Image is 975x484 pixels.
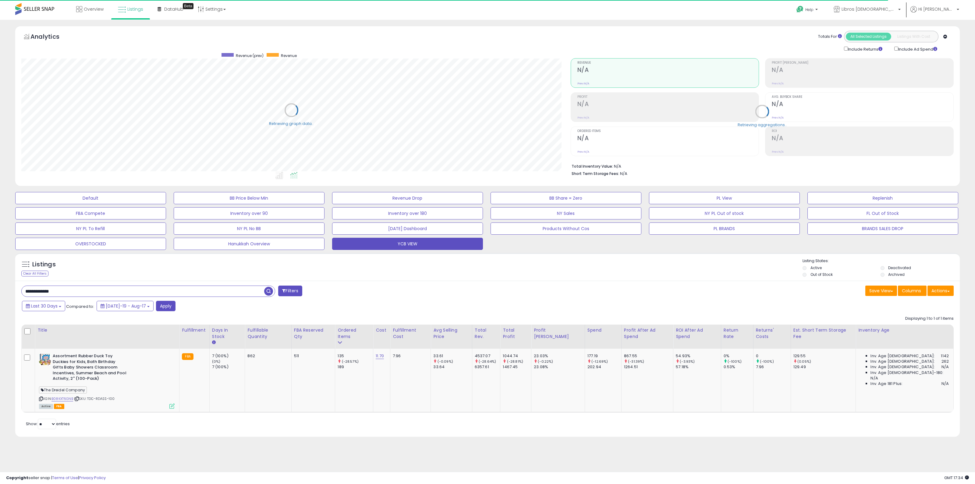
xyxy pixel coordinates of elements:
[127,6,143,12] span: Listings
[433,327,469,340] div: Avg Selling Price
[247,353,286,359] div: 862
[39,386,87,393] span: The Dreidel Company
[918,6,955,12] span: Hi [PERSON_NAME]
[26,421,70,427] span: Show: entries
[810,265,822,270] label: Active
[676,327,718,340] div: ROI After Ad Spend
[39,404,53,409] span: All listings currently available for purchase on Amazon
[182,353,193,360] small: FBA
[738,122,787,127] div: Retrieving aggregations..
[332,222,483,235] button: [DATE] Dashboard
[212,340,216,345] small: Days In Stock.
[624,327,671,340] div: Profit After Ad Spend
[890,45,947,52] div: Include Ad Spend
[22,301,65,311] button: Last 30 Days
[805,7,814,12] span: Help
[182,327,207,333] div: Fulfillment
[164,6,183,12] span: DataHub
[32,260,56,269] h5: Listings
[870,375,878,381] span: N/A
[39,353,175,408] div: ASIN:
[910,6,959,20] a: Hi [PERSON_NAME]
[807,192,958,204] button: Replenish
[491,207,641,219] button: NY Sales
[760,359,774,364] small: (-100%)
[870,353,935,359] span: Inv. Age [DEMOGRAPHIC_DATA]:
[53,353,127,383] b: Assortment Rubber Duck Toy Duckies for Kids, Bath Birthday Gifts Baby Showers Classroom Incentive...
[792,1,824,20] a: Help
[503,364,531,370] div: 1467.45
[865,286,897,296] button: Save View
[624,364,673,370] div: 1264.51
[15,238,166,250] button: OVERSTOCKED
[793,364,856,370] div: 129.49
[31,303,58,309] span: Last 30 Days
[649,192,800,204] button: PL View
[898,286,927,296] button: Columns
[66,304,94,309] span: Compared to:
[587,364,621,370] div: 202.94
[156,301,175,311] button: Apply
[797,359,811,364] small: (0.05%)
[294,327,333,340] div: FBA Reserved Qty
[927,286,954,296] button: Actions
[51,396,73,401] a: B08KXT6GNB
[846,33,891,41] button: All Selected Listings
[15,192,166,204] button: Default
[97,301,154,311] button: [DATE]-19 - Aug-17
[649,222,800,235] button: PL BRANDS
[212,364,245,370] div: 7 (100%)
[676,353,721,359] div: 54.93%
[475,364,500,370] div: 6357.61
[756,364,791,370] div: 7.96
[756,327,788,340] div: Returns' Costs
[888,265,911,270] label: Deactivated
[941,353,949,359] span: 1142
[649,207,800,219] button: NY PL Out of stock
[21,271,48,276] div: Clear All Filters
[15,222,166,235] button: NY PL To Refill
[676,364,721,370] div: 57.18%
[438,359,453,364] small: (-0.09%)
[332,207,483,219] button: Inventory over 180
[332,238,483,250] button: YCB VIEW
[433,364,472,370] div: 33.64
[503,327,529,340] div: Total Profit
[338,364,373,370] div: 189
[376,327,388,333] div: Cost
[905,316,954,322] div: Displaying 1 to 1 of 1 items
[84,6,104,12] span: Overview
[534,327,582,340] div: Profit [PERSON_NAME]
[870,370,943,375] span: Inv. Age [DEMOGRAPHIC_DATA]-180:
[807,207,958,219] button: FL Out of Stock
[902,288,921,294] span: Columns
[793,327,853,340] div: Est. Short Term Storage Fee
[278,286,302,296] button: Filters
[393,327,428,340] div: Fulfillment Cost
[174,192,324,204] button: BB Price Below Min
[839,45,890,52] div: Include Returns
[376,353,384,359] a: 11.70
[628,359,644,364] small: (-31.39%)
[807,222,958,235] button: BRANDS SALES DROP
[724,327,751,340] div: Return Rate
[39,353,51,365] img: 51vHxj8YCcL._SL40_.jpg
[891,33,936,41] button: Listings With Cost
[30,32,71,42] h5: Analytics
[174,207,324,219] button: Inventory over 90
[507,359,523,364] small: (-28.81%)
[54,404,64,409] span: FBA
[591,359,608,364] small: (-12.69%)
[433,353,472,359] div: 33.61
[342,359,359,364] small: (-28.57%)
[479,359,496,364] small: (-28.64%)
[534,353,585,359] div: 23.03%
[475,353,500,359] div: 4537.07
[332,192,483,204] button: Revenue Drop
[842,6,896,12] span: Libros [DEMOGRAPHIC_DATA]
[338,327,370,340] div: Ordered Items
[338,353,373,359] div: 135
[870,359,935,364] span: Inv. Age [DEMOGRAPHIC_DATA]:
[888,272,905,277] label: Archived
[503,353,531,359] div: 1044.74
